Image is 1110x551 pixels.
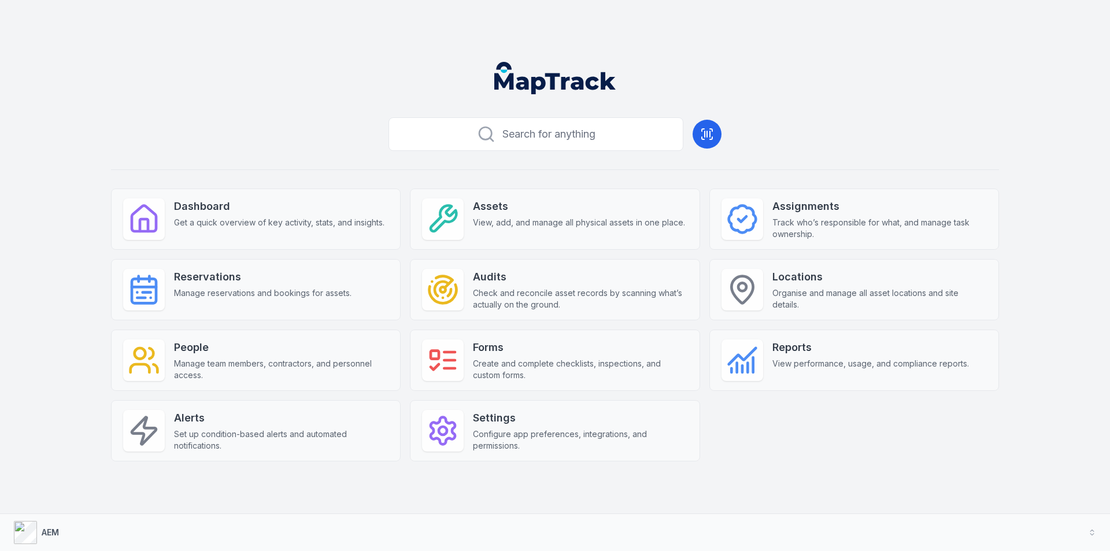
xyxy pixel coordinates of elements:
[174,410,388,426] strong: Alerts
[111,330,401,391] a: PeopleManage team members, contractors, and personnel access.
[709,259,999,320] a: LocationsOrganise and manage all asset locations and site details.
[473,428,687,452] span: Configure app preferences, integrations, and permissions.
[174,198,384,215] strong: Dashboard
[410,330,700,391] a: FormsCreate and complete checklists, inspections, and custom forms.
[709,330,999,391] a: ReportsView performance, usage, and compliance reports.
[410,188,700,250] a: AssetsView, add, and manage all physical assets in one place.
[772,269,987,285] strong: Locations
[502,126,595,142] span: Search for anything
[473,269,687,285] strong: Audits
[473,198,685,215] strong: Assets
[174,217,384,228] span: Get a quick overview of key activity, stats, and insights.
[709,188,999,250] a: AssignmentsTrack who’s responsible for what, and manage task ownership.
[111,259,401,320] a: ReservationsManage reservations and bookings for assets.
[772,358,969,369] span: View performance, usage, and compliance reports.
[772,217,987,240] span: Track who’s responsible for what, and manage task ownership.
[473,217,685,228] span: View, add, and manage all physical assets in one place.
[772,198,987,215] strong: Assignments
[473,287,687,310] span: Check and reconcile asset records by scanning what’s actually on the ground.
[174,428,388,452] span: Set up condition-based alerts and automated notifications.
[388,117,683,151] button: Search for anything
[174,339,388,356] strong: People
[174,287,351,299] span: Manage reservations and bookings for assets.
[473,410,687,426] strong: Settings
[476,62,634,94] nav: Global
[174,358,388,381] span: Manage team members, contractors, and personnel access.
[410,259,700,320] a: AuditsCheck and reconcile asset records by scanning what’s actually on the ground.
[111,188,401,250] a: DashboardGet a quick overview of key activity, stats, and insights.
[772,287,987,310] span: Organise and manage all asset locations and site details.
[42,527,59,537] strong: AEM
[410,400,700,461] a: SettingsConfigure app preferences, integrations, and permissions.
[772,339,969,356] strong: Reports
[111,400,401,461] a: AlertsSet up condition-based alerts and automated notifications.
[473,358,687,381] span: Create and complete checklists, inspections, and custom forms.
[174,269,351,285] strong: Reservations
[473,339,687,356] strong: Forms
